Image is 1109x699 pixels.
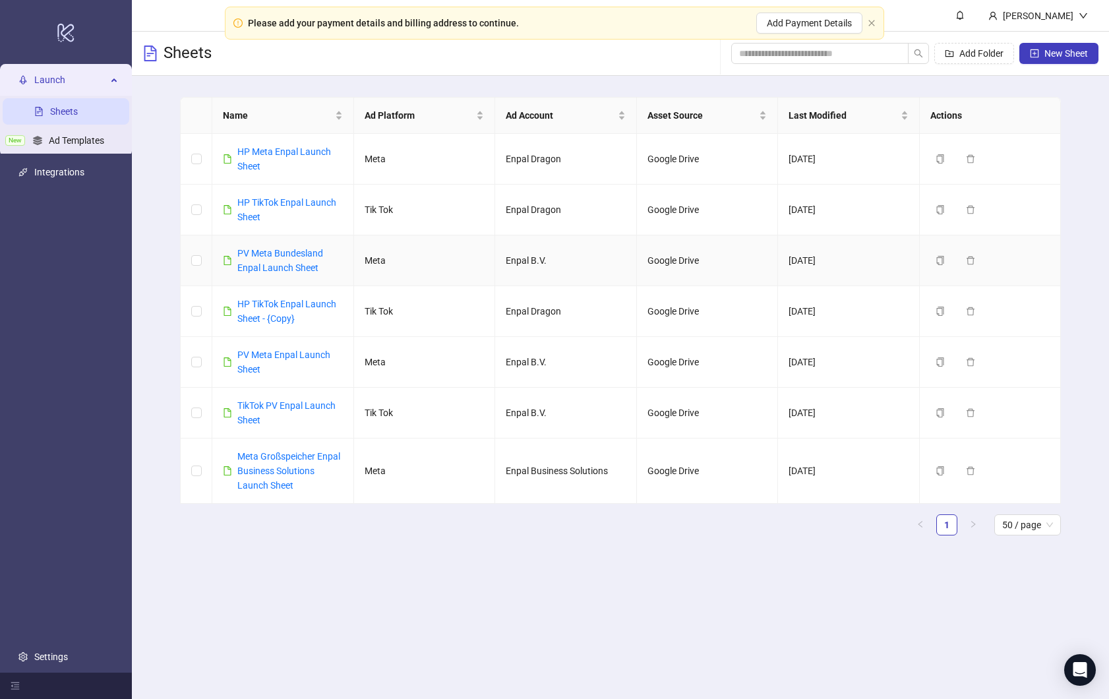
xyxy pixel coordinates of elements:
[936,357,945,367] span: copy
[637,337,779,388] td: Google Drive
[1002,515,1053,535] span: 50 / page
[963,514,984,535] li: Next Page
[959,48,1004,59] span: Add Folder
[223,307,232,316] span: file
[637,235,779,286] td: Google Drive
[365,108,474,123] span: Ad Platform
[237,349,330,375] a: PV Meta Enpal Launch Sheet
[936,408,945,417] span: copy
[495,337,637,388] td: Enpal B.V.
[778,134,920,185] td: [DATE]
[223,108,332,123] span: Name
[637,134,779,185] td: Google Drive
[868,19,876,27] span: close
[637,388,779,439] td: Google Drive
[868,19,876,28] button: close
[495,286,637,337] td: Enpal Dragon
[34,67,107,94] span: Launch
[237,146,331,171] a: HP Meta Enpal Launch Sheet
[495,98,637,134] th: Ad Account
[237,400,336,425] a: TikTok PV Enpal Launch Sheet
[354,388,496,439] td: Tik Tok
[910,514,931,535] button: left
[164,43,212,64] h3: Sheets
[966,466,975,475] span: delete
[354,439,496,504] td: Meta
[966,256,975,265] span: delete
[778,439,920,504] td: [DATE]
[237,451,340,491] a: Meta Großspeicher Enpal Business Solutions Launch Sheet
[223,154,232,164] span: file
[18,76,28,85] span: rocket
[223,466,232,475] span: file
[495,439,637,504] td: Enpal Business Solutions
[998,9,1079,23] div: [PERSON_NAME]
[495,185,637,235] td: Enpal Dragon
[936,154,945,164] span: copy
[994,514,1061,535] div: Page Size
[936,307,945,316] span: copy
[248,16,519,30] div: Please add your payment details and billing address to continue.
[1030,49,1039,58] span: plus-square
[495,235,637,286] td: Enpal B.V.
[789,108,898,123] span: Last Modified
[1044,48,1088,59] span: New Sheet
[778,185,920,235] td: [DATE]
[354,286,496,337] td: Tik Tok
[966,408,975,417] span: delete
[637,185,779,235] td: Google Drive
[945,49,954,58] span: folder-add
[778,98,920,134] th: Last Modified
[495,134,637,185] td: Enpal Dragon
[223,357,232,367] span: file
[936,205,945,214] span: copy
[966,154,975,164] span: delete
[233,18,243,28] span: exclamation-circle
[966,307,975,316] span: delete
[237,299,336,324] a: HP TikTok Enpal Launch Sheet - {Copy}
[969,520,977,528] span: right
[647,108,757,123] span: Asset Source
[936,466,945,475] span: copy
[637,286,779,337] td: Google Drive
[966,357,975,367] span: delete
[756,13,862,34] button: Add Payment Details
[354,134,496,185] td: Meta
[354,235,496,286] td: Meta
[778,388,920,439] td: [DATE]
[637,439,779,504] td: Google Drive
[934,43,1014,64] button: Add Folder
[11,681,20,690] span: menu-fold
[936,256,945,265] span: copy
[920,98,1062,134] th: Actions
[223,205,232,214] span: file
[49,136,104,146] a: Ad Templates
[937,515,957,535] a: 1
[495,388,637,439] td: Enpal B.V.
[354,337,496,388] td: Meta
[988,11,998,20] span: user
[767,18,852,28] span: Add Payment Details
[966,205,975,214] span: delete
[354,98,496,134] th: Ad Platform
[223,256,232,265] span: file
[778,235,920,286] td: [DATE]
[1079,11,1088,20] span: down
[778,337,920,388] td: [DATE]
[237,197,336,222] a: HP TikTok Enpal Launch Sheet
[50,107,78,117] a: Sheets
[936,514,957,535] li: 1
[963,514,984,535] button: right
[34,652,68,662] a: Settings
[354,185,496,235] td: Tik Tok
[910,514,931,535] li: Previous Page
[914,49,923,58] span: search
[506,108,615,123] span: Ad Account
[142,46,158,61] span: file-text
[1019,43,1098,64] button: New Sheet
[916,520,924,528] span: left
[637,98,779,134] th: Asset Source
[1064,654,1096,686] div: Open Intercom Messenger
[778,286,920,337] td: [DATE]
[223,408,232,417] span: file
